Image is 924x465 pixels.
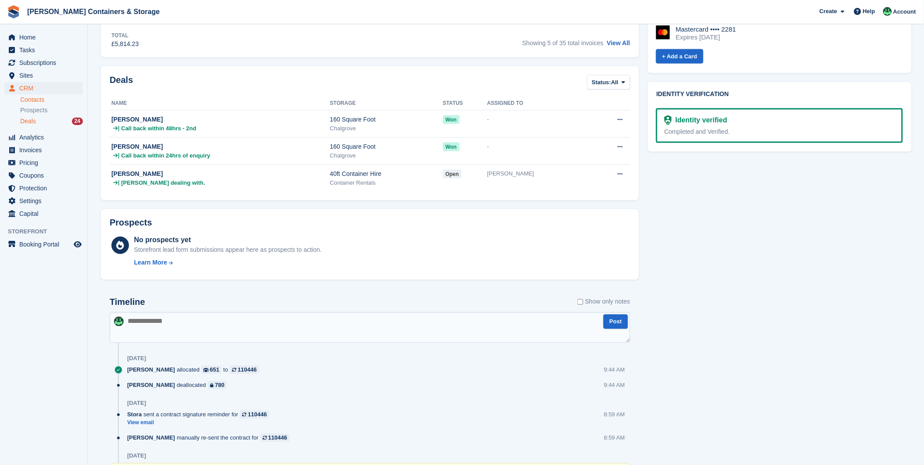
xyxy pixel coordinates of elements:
[127,355,146,362] div: [DATE]
[4,131,83,143] a: menu
[20,117,83,126] a: Deals 24
[110,297,145,308] h2: Timeline
[111,32,139,39] div: Total
[134,235,322,246] div: No prospects yet
[604,434,625,442] div: 8:59 AM
[587,75,630,89] button: Status: All
[656,49,703,64] a: + Add a Card
[604,381,625,390] div: 9:44 AM
[676,25,736,33] div: Mastercard •••• 2281
[487,97,590,111] th: Assigned to
[330,169,442,179] div: 40ft Container Hire
[19,69,72,82] span: Sites
[604,366,625,374] div: 9:44 AM
[603,315,628,329] button: Post
[4,31,83,43] a: menu
[4,82,83,94] a: menu
[127,381,231,390] div: deallocated
[656,25,670,39] img: Mastercard Logo
[110,218,152,228] h2: Prospects
[883,7,892,16] img: Arjun Preetham
[676,33,736,41] div: Expires [DATE]
[238,366,257,374] div: 110446
[127,381,175,390] span: [PERSON_NAME]
[607,39,630,46] a: View All
[443,143,460,151] span: won
[330,97,442,111] th: Storage
[19,144,72,156] span: Invoices
[19,169,72,182] span: Coupons
[330,179,442,187] div: Container Rentals
[4,207,83,220] a: menu
[268,434,287,442] div: 110446
[201,366,221,374] a: 651
[19,207,72,220] span: Capital
[19,131,72,143] span: Analytics
[127,400,146,407] div: [DATE]
[330,142,442,151] div: 160 Square Foot
[19,182,72,194] span: Protection
[118,179,119,187] span: |
[260,434,289,442] a: 110446
[4,238,83,250] a: menu
[330,151,442,160] div: Chalgrove
[19,238,72,250] span: Booking Portal
[127,434,175,442] span: [PERSON_NAME]
[19,82,72,94] span: CRM
[487,142,590,151] div: -
[592,78,611,87] span: Status:
[134,258,167,268] div: Learn More
[664,115,672,125] img: Identity Verification Ready
[118,124,119,133] span: |
[664,127,895,136] div: Completed and Verified.
[611,78,619,87] span: All
[672,115,727,125] div: Identity verified
[656,91,903,98] h2: Identity verification
[863,7,875,16] span: Help
[4,69,83,82] a: menu
[127,411,142,419] span: Stora
[578,297,583,307] input: Show only notes
[20,117,36,125] span: Deals
[111,169,330,179] div: [PERSON_NAME]
[19,57,72,69] span: Subscriptions
[72,118,83,125] div: 24
[4,57,83,69] a: menu
[604,411,625,419] div: 8:59 AM
[118,151,119,160] span: |
[127,366,263,374] div: allocated to
[20,96,83,104] a: Contacts
[8,227,87,236] span: Storefront
[487,169,590,178] div: [PERSON_NAME]
[578,297,630,307] label: Show only notes
[127,366,175,374] span: [PERSON_NAME]
[111,142,330,151] div: [PERSON_NAME]
[208,381,227,390] a: 780
[19,31,72,43] span: Home
[121,124,196,133] span: Call back within 48hrs - 2nd
[4,182,83,194] a: menu
[111,115,330,124] div: [PERSON_NAME]
[7,5,20,18] img: stora-icon-8386f47178a22dfd0bd8f6a31ec36ba5ce8667c1dd55bd0f319d3a0aa187defe.svg
[72,239,83,250] a: Preview store
[522,39,603,46] span: Showing 5 of 35 total invoices
[893,7,916,16] span: Account
[121,151,210,160] span: Call back within 24hrs of enquiry
[820,7,837,16] span: Create
[134,246,322,255] div: Storefront lead form submissions appear here as prospects to action.
[114,317,124,326] img: Arjun Preetham
[443,115,460,124] span: won
[127,434,294,442] div: manually re-sent the contract for
[20,106,83,115] a: Prospects
[121,179,205,187] span: [PERSON_NAME] dealing with.
[240,411,269,419] a: 110446
[110,75,133,91] h2: Deals
[4,44,83,56] a: menu
[19,157,72,169] span: Pricing
[134,258,322,268] a: Learn More
[215,381,225,390] div: 780
[24,4,163,19] a: [PERSON_NAME] Containers & Storage
[4,169,83,182] a: menu
[19,44,72,56] span: Tasks
[443,170,462,179] span: open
